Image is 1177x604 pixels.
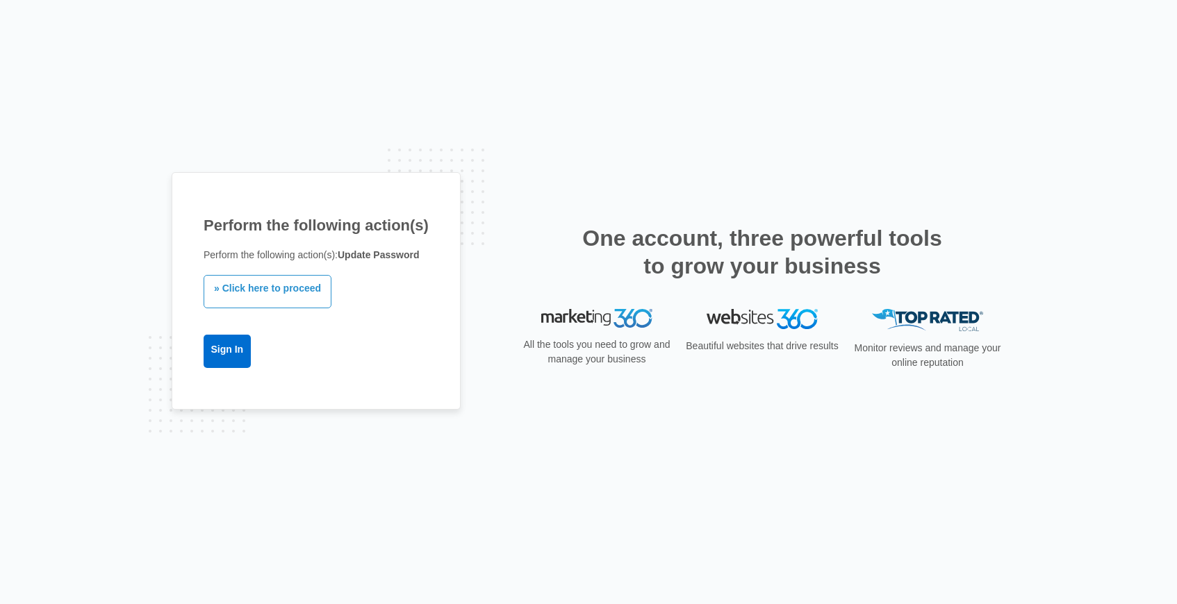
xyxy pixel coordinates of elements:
[204,248,429,262] p: Perform the following action(s):
[204,214,429,237] h1: Perform the following action(s)
[204,275,331,308] a: » Click here to proceed
[519,337,675,367] p: All the tools you need to grow and manage your business
[204,335,251,368] a: Sign In
[338,249,419,260] b: Update Password
[850,341,1005,370] p: Monitor reviews and manage your online reputation
[707,309,818,329] img: Websites 360
[872,309,983,332] img: Top Rated Local
[578,224,946,280] h2: One account, three powerful tools to grow your business
[684,339,840,353] p: Beautiful websites that drive results
[541,309,652,328] img: Marketing 360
